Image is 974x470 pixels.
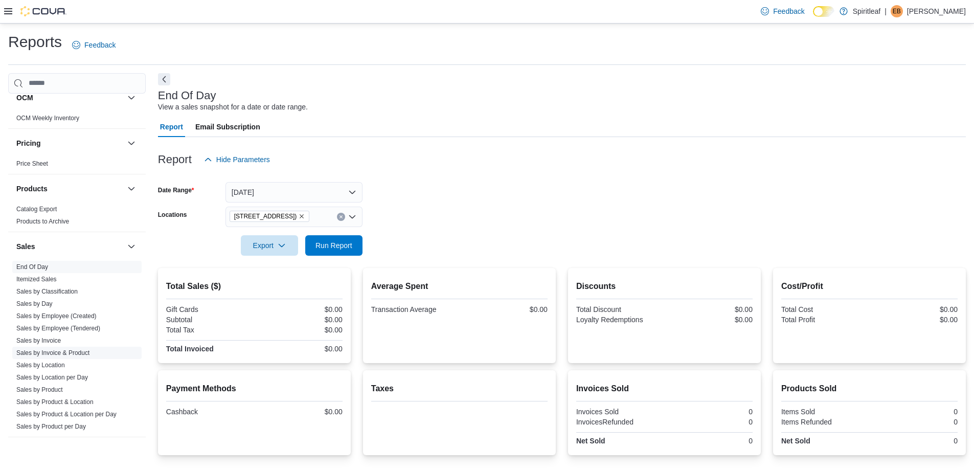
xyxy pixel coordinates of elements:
[125,183,138,195] button: Products
[16,218,69,225] a: Products to Archive
[781,280,958,293] h2: Cost/Profit
[166,305,253,314] div: Gift Cards
[16,349,89,356] a: Sales by Invoice & Product
[871,437,958,445] div: 0
[247,235,292,256] span: Export
[16,160,48,168] span: Price Sheet
[8,158,146,174] div: Pricing
[225,182,363,203] button: [DATE]
[305,235,363,256] button: Run Report
[166,326,253,334] div: Total Tax
[16,373,88,382] span: Sales by Location per Day
[666,305,753,314] div: $0.00
[16,386,63,393] a: Sales by Product
[885,5,887,17] p: |
[666,418,753,426] div: 0
[16,205,57,213] span: Catalog Export
[16,288,78,295] a: Sales by Classification
[576,280,753,293] h2: Discounts
[576,383,753,395] h2: Invoices Sold
[125,240,138,253] button: Sales
[84,40,116,50] span: Feedback
[16,93,123,103] button: OCM
[781,408,868,416] div: Items Sold
[158,153,192,166] h3: Report
[166,408,253,416] div: Cashback
[16,422,86,431] span: Sales by Product per Day
[666,408,753,416] div: 0
[200,149,274,170] button: Hide Parameters
[158,73,170,85] button: Next
[576,408,663,416] div: Invoices Sold
[16,349,89,357] span: Sales by Invoice & Product
[158,102,308,113] div: View a sales snapshot for a date or date range.
[16,325,100,332] a: Sales by Employee (Tendered)
[337,213,345,221] button: Clear input
[166,280,343,293] h2: Total Sales ($)
[461,305,548,314] div: $0.00
[871,408,958,416] div: 0
[16,337,61,344] a: Sales by Invoice
[16,324,100,332] span: Sales by Employee (Tendered)
[16,386,63,394] span: Sales by Product
[299,213,305,219] button: Remove 578 - Spiritleaf Bridge St (Campbellford) from selection in this group
[16,241,123,252] button: Sales
[907,5,966,17] p: [PERSON_NAME]
[16,114,79,122] span: OCM Weekly Inventory
[576,418,663,426] div: InvoicesRefunded
[16,362,65,369] a: Sales by Location
[68,35,120,55] a: Feedback
[16,423,86,430] a: Sales by Product per Day
[16,184,123,194] button: Products
[16,184,48,194] h3: Products
[16,337,61,345] span: Sales by Invoice
[371,305,458,314] div: Transaction Average
[16,138,40,148] h3: Pricing
[16,263,48,271] a: End Of Day
[8,261,146,437] div: Sales
[16,300,53,307] a: Sales by Day
[576,437,605,445] strong: Net Sold
[125,137,138,149] button: Pricing
[16,287,78,296] span: Sales by Classification
[16,217,69,226] span: Products to Archive
[16,263,48,271] span: End Of Day
[16,374,88,381] a: Sales by Location per Day
[234,211,297,221] span: [STREET_ADDRESS])
[256,326,343,334] div: $0.00
[576,305,663,314] div: Total Discount
[371,383,548,395] h2: Taxes
[16,138,123,148] button: Pricing
[666,316,753,324] div: $0.00
[781,437,810,445] strong: Net Sold
[813,6,834,17] input: Dark Mode
[773,6,804,16] span: Feedback
[16,410,117,418] span: Sales by Product & Location per Day
[8,203,146,232] div: Products
[166,345,214,353] strong: Total Invoiced
[8,112,146,128] div: OCM
[158,186,194,194] label: Date Range
[371,280,548,293] h2: Average Spent
[241,235,298,256] button: Export
[160,117,183,137] span: Report
[16,398,94,406] a: Sales by Product & Location
[125,445,138,458] button: Taxes
[158,89,216,102] h3: End Of Day
[16,276,57,283] a: Itemized Sales
[158,211,187,219] label: Locations
[576,316,663,324] div: Loyalty Redemptions
[16,361,65,369] span: Sales by Location
[781,418,868,426] div: Items Refunded
[256,316,343,324] div: $0.00
[16,160,48,167] a: Price Sheet
[8,32,62,52] h1: Reports
[256,305,343,314] div: $0.00
[230,211,310,222] span: 578 - Spiritleaf Bridge St (Campbellford)
[757,1,808,21] a: Feedback
[348,213,356,221] button: Open list of options
[256,408,343,416] div: $0.00
[666,437,753,445] div: 0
